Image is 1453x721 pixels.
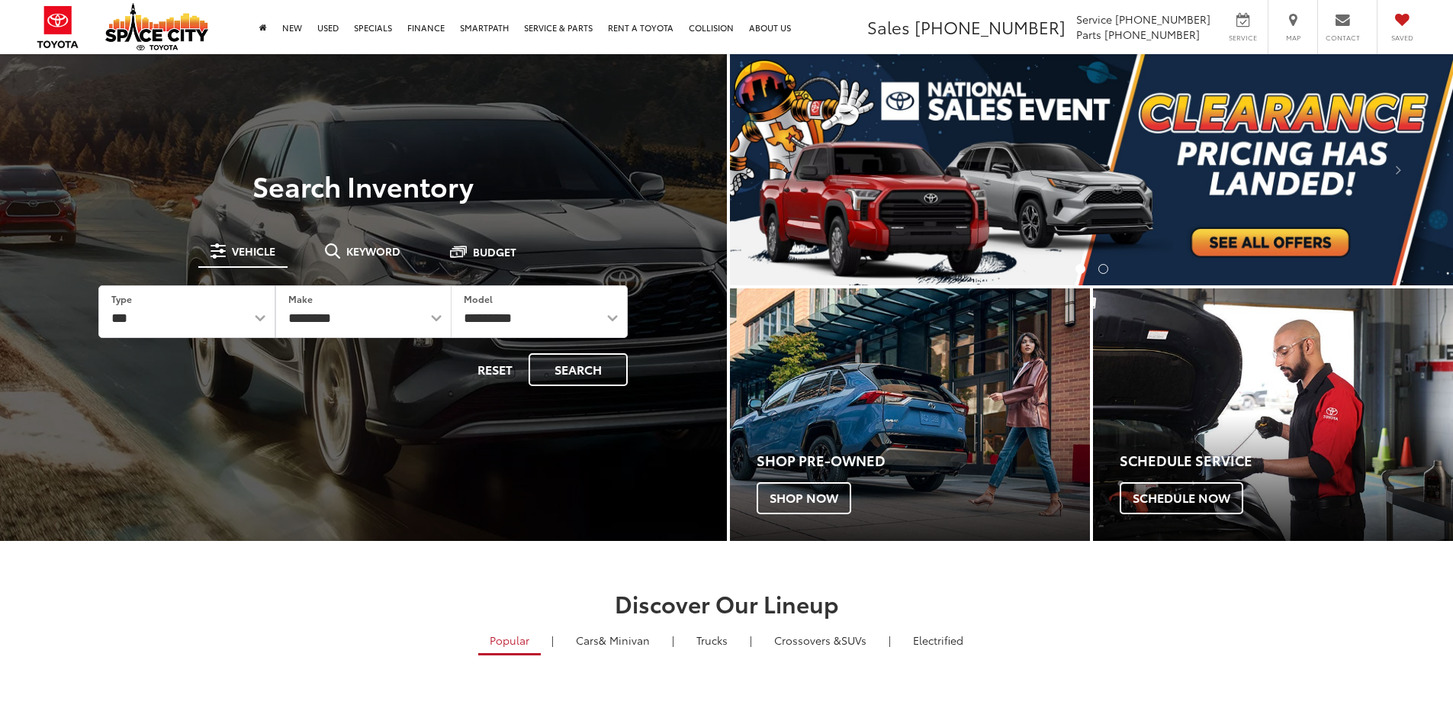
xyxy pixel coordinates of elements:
[464,292,493,305] label: Model
[763,627,878,653] a: SUVs
[1076,27,1101,42] span: Parts
[1093,288,1453,541] div: Toyota
[757,482,851,514] span: Shop Now
[105,3,208,50] img: Space City Toyota
[1345,85,1453,255] button: Click to view next picture.
[757,453,1090,468] h4: Shop Pre-Owned
[1276,33,1310,43] span: Map
[473,246,516,257] span: Budget
[346,246,400,256] span: Keyword
[564,627,661,653] a: Cars
[1093,288,1453,541] a: Schedule Service Schedule Now
[288,292,313,305] label: Make
[465,353,526,386] button: Reset
[1226,33,1260,43] span: Service
[1075,264,1085,274] li: Go to slide number 1.
[685,627,739,653] a: Trucks
[1104,27,1200,42] span: [PHONE_NUMBER]
[599,632,650,648] span: & Minivan
[668,632,678,648] li: |
[1076,11,1112,27] span: Service
[1098,264,1108,274] li: Go to slide number 2.
[746,632,756,648] li: |
[189,591,1265,616] h2: Discover Our Lineup
[730,288,1090,541] a: Shop Pre-Owned Shop Now
[1385,33,1419,43] span: Saved
[915,14,1066,39] span: [PHONE_NUMBER]
[1120,453,1453,468] h4: Schedule Service
[1326,33,1360,43] span: Contact
[232,246,275,256] span: Vehicle
[730,85,838,255] button: Click to view previous picture.
[529,353,628,386] button: Search
[1120,482,1243,514] span: Schedule Now
[478,627,541,655] a: Popular
[64,170,663,201] h3: Search Inventory
[730,288,1090,541] div: Toyota
[1115,11,1210,27] span: [PHONE_NUMBER]
[885,632,895,648] li: |
[548,632,558,648] li: |
[867,14,910,39] span: Sales
[774,632,841,648] span: Crossovers &
[902,627,975,653] a: Electrified
[111,292,132,305] label: Type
